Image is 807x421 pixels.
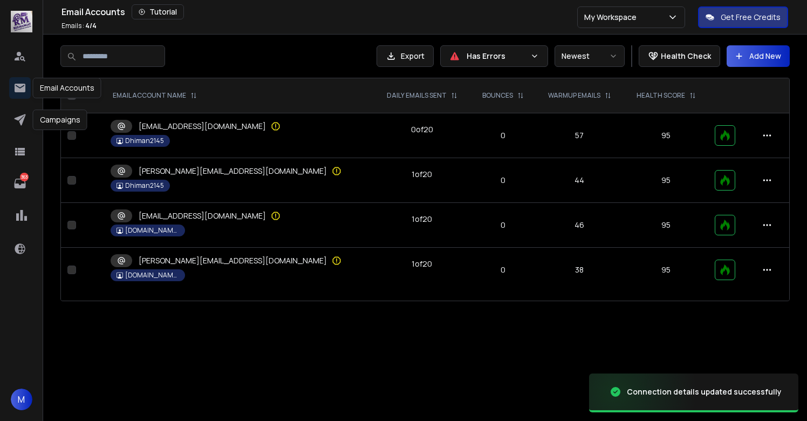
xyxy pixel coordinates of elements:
button: M [11,389,32,410]
p: DAILY EMAILS SENT [387,91,447,100]
td: 57 [535,113,624,158]
td: 38 [535,248,624,293]
p: My Workspace [584,12,641,23]
p: WARMUP EMAILS [548,91,600,100]
div: 1 of 20 [412,259,432,269]
p: 0 [477,175,529,186]
div: Email Accounts [61,4,577,19]
p: [PERSON_NAME][EMAIL_ADDRESS][DOMAIN_NAME] [139,255,327,266]
div: Email Accounts [33,78,101,98]
button: Get Free Credits [698,6,788,28]
p: 0 [477,130,529,141]
div: 1 of 20 [412,214,432,225]
td: 95 [624,248,708,293]
span: 4 / 4 [85,21,97,30]
p: Get Free Credits [721,12,781,23]
div: EMAIL ACCOUNT NAME [113,91,197,100]
div: 1 of 20 [412,169,432,180]
p: [DOMAIN_NAME] [125,226,179,235]
p: HEALTH SCORE [637,91,685,100]
div: Connection details updated successfully [627,386,782,397]
a: 363 [9,173,31,194]
div: 0 of 20 [411,124,433,135]
p: 363 [20,173,29,181]
td: 46 [535,203,624,248]
button: Newest [555,45,625,67]
p: Has Errors [467,51,526,62]
p: [EMAIL_ADDRESS][DOMAIN_NAME] [139,121,266,132]
p: [EMAIL_ADDRESS][DOMAIN_NAME] [139,210,266,221]
p: Emails : [61,22,97,30]
p: [DOMAIN_NAME] [125,271,179,280]
button: Export [377,45,434,67]
td: 44 [535,158,624,203]
td: 95 [624,203,708,248]
button: Tutorial [132,4,184,19]
p: 0 [477,264,529,275]
p: BOUNCES [482,91,513,100]
img: logo [11,11,32,32]
p: [PERSON_NAME][EMAIL_ADDRESS][DOMAIN_NAME] [139,166,327,176]
p: 0 [477,220,529,230]
div: Campaigns [33,110,87,130]
td: 95 [624,113,708,158]
p: Health Check [661,51,711,62]
p: Dhiman2145 [125,181,164,190]
td: 95 [624,158,708,203]
button: Health Check [639,45,720,67]
button: Add New [727,45,790,67]
p: Dhiman2145 [125,137,164,145]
